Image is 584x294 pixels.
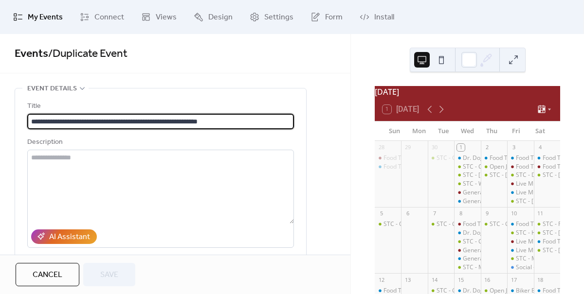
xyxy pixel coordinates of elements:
[537,276,544,283] div: 18
[457,210,464,217] div: 8
[534,220,560,228] div: STC - Four Ds BBQ @ Sat Oct 11, 2025 12pm - 6pm (CDT)
[208,12,233,23] span: Design
[407,121,431,141] div: Mon
[510,276,517,283] div: 17
[375,154,401,162] div: Food Truck - Pierogi Rig - Lemont @ Sun Sep 28, 2025 1pm - 5pm (CDT)
[28,12,63,23] span: My Events
[507,163,533,171] div: Food Truck - Happy Times - Lemont @ Fri Oct 3, 2025 5pm - 9pm (CDT)
[454,238,480,246] div: STC - Charity Bike Ride with Sammy's Bikes @ Weekly from 6pm to 7:30pm on Wednesday from Wed May ...
[428,154,454,162] div: STC - General Knowledge Trivia @ Tue Sep 30, 2025 7pm - 9pm (CDT)
[383,220,539,228] div: STC - Outdoor Doggie Dining class @ 1pm - 2:30pm (CDT)
[431,121,456,141] div: Tue
[428,220,454,228] div: STC - General Knowledge Trivia @ Tue Oct 7, 2025 7pm - 9pm (CDT)
[479,121,504,141] div: Thu
[33,269,62,281] span: Cancel
[49,231,90,243] div: AI Assistant
[534,163,560,171] div: Food Truck - Pizza 750 - Lemont @ Sat Oct 4, 2025 2pm - 6pm (CDT)
[454,189,480,197] div: General Knowledge Trivia - Lemont @ Wed Oct 1, 2025 7pm - 9pm (CDT)
[378,276,385,283] div: 12
[16,263,79,286] button: Cancel
[534,238,560,246] div: Food Truck - Chuck’s Wood Fired Pizza - Roselle @ Sat Oct 11, 2025 5pm - 8pm (CST)
[31,229,97,244] button: AI Assistant
[457,276,464,283] div: 15
[537,144,544,151] div: 4
[481,163,507,171] div: Open Jam with Sam Wyatt @ STC @ Thu Oct 2, 2025 7pm - 11pm (CDT)
[454,229,480,237] div: Dr. Dog’s Food Truck - Roselle @ Weekly from 6pm to 9pm
[507,180,533,188] div: Live Music - Billy Denton - Lemont @ Fri Oct 3, 2025 7pm - 10pm (CDT)
[375,220,401,228] div: STC - Outdoor Doggie Dining class @ 1pm - 2:30pm (CDT)
[534,246,560,255] div: STC - Matt Keen Band @ Sat Oct 11, 2025 7pm - 10pm (CDT)
[352,4,401,30] a: Install
[481,220,507,228] div: STC - Grunge Theme Night @ Thu Oct 9, 2025 8pm - 11pm (CDT)
[242,4,301,30] a: Settings
[454,220,480,228] div: Food Truck - Happy Lobster - Lemont @ Wed Oct 8, 2025 5pm - 9pm (CDT)
[507,154,533,162] div: Food Truck - Da Pizza Co - Roselle @ Fri Oct 3, 2025 5pm - 9pm (CDT)
[374,12,394,23] span: Install
[454,255,480,263] div: General Knowledge Trivia - Roselle @ Wed Oct 8, 2025 7pm - 9pm (CDT)
[507,263,533,272] div: Social - Magician Pat Flanagan @ Fri Oct 10, 2025 8pm - 10:30pm (CDT)
[156,12,177,23] span: Views
[454,246,480,255] div: General Knowledge Trivia - Lemont @ Wed Oct 8, 2025 7pm - 9pm (CDT)
[481,171,507,179] div: STC - Gvs Italian Street Food @ Thu Oct 2, 2025 7pm - 9pm (CDT)
[507,197,533,206] div: STC - Jimmy Nick and the Don't Tell Mama @ Fri Oct 3, 2025 7pm - 10pm (CDT)
[507,171,533,179] div: STC - Dark Horse Grill @ Fri Oct 3, 2025 5pm - 9pm (CDT)
[383,121,407,141] div: Sun
[507,229,533,237] div: STC - Happy Lobster @ Fri Oct 10, 2025 5pm - 9pm (CDT)
[325,12,343,23] span: Form
[454,163,480,171] div: STC - Charity Bike Ride with Sammy's Bikes @ Weekly from 6pm to 7:30pm on Wednesday from Wed May ...
[507,246,533,255] div: Live Music - Jeffery Constantine - Roselle @ Fri Oct 10, 2025 7pm - 10pm (CDT)
[94,12,124,23] span: Connect
[431,276,438,283] div: 14
[454,180,480,188] div: STC - Wild Fries food truck @ Wed Oct 1, 2025 6pm - 9pm (CDT)
[507,189,533,197] div: Live Music - Ryan Cooper - Roselle @ Fri Oct 3, 2025 7pm - 10pm (CDT)
[507,238,533,246] div: Live Music - Crawfords Daughter- Lemont @ Fri Oct 10, 2025 7pm - 10pm (CDT)
[431,210,438,217] div: 7
[375,163,401,171] div: Food Truck - Da Wing Wagon - Roselle @ Sun Sep 28, 2025 3pm - 6pm (CDT)
[507,255,533,263] div: STC - Miss Behavin' Band @ Fri Oct 10, 2025 7pm - 10pm (CDT)
[454,171,480,179] div: STC - Stern Style Pinball Tournament @ Wed Oct 1, 2025 6pm - 9pm (CDT)
[484,210,491,217] div: 9
[484,144,491,151] div: 2
[484,276,491,283] div: 16
[404,144,411,151] div: 29
[27,83,77,95] span: Event details
[48,43,128,65] span: / Duplicate Event
[507,220,533,228] div: Food Truck - Uncle Cams Sandwiches - Roselle @ Fri Oct 10, 2025 5pm - 9pm (CDT)
[27,137,292,148] div: Description
[481,154,507,162] div: Food Truck - Dr. Dogs - Roselle * donation to LPHS Choir... @ Thu Oct 2, 2025 5pm - 9pm (CDT)
[375,86,560,98] div: [DATE]
[303,4,350,30] a: Form
[454,154,480,162] div: Dr. Dog’s Food Truck - Roselle @ Weekly from 6pm to 9pm
[510,144,517,151] div: 3
[528,121,552,141] div: Sat
[27,101,292,112] div: Title
[534,154,560,162] div: Food Truck - Mamma Mia Pizza - Roselle @ Sat Oct 4, 2025 2pm - 6pm (CDT)
[534,229,560,237] div: STC - Terry Byrne @ Sat Oct 11, 2025 2pm - 5pm (CDT)
[383,154,564,162] div: Food Truck - [PERSON_NAME] - Lemont @ [DATE] 1pm - 5pm (CDT)
[456,121,480,141] div: Wed
[404,210,411,217] div: 6
[73,4,131,30] a: Connect
[537,210,544,217] div: 11
[134,4,184,30] a: Views
[534,171,560,179] div: STC - Billy Denton @ Sat Oct 4, 2025 7pm - 10pm (CDT)
[510,210,517,217] div: 10
[6,4,70,30] a: My Events
[15,43,48,65] a: Events
[186,4,240,30] a: Design
[264,12,293,23] span: Settings
[454,263,480,272] div: STC - Music Bingo hosted by Pollyanna's Sean Frazier @ Wed Oct 8, 2025 7pm - 9pm (CDT)
[457,144,464,151] div: 1
[378,144,385,151] div: 28
[378,210,385,217] div: 5
[431,144,438,151] div: 30
[454,197,480,206] div: General Knowledge Trivia - Roselle @ Wed Oct 1, 2025 7pm - 9pm (CDT)
[383,163,561,171] div: Food Truck - Da Wing Wagon - Roselle @ [DATE] 3pm - 6pm (CDT)
[504,121,528,141] div: Fri
[404,276,411,283] div: 13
